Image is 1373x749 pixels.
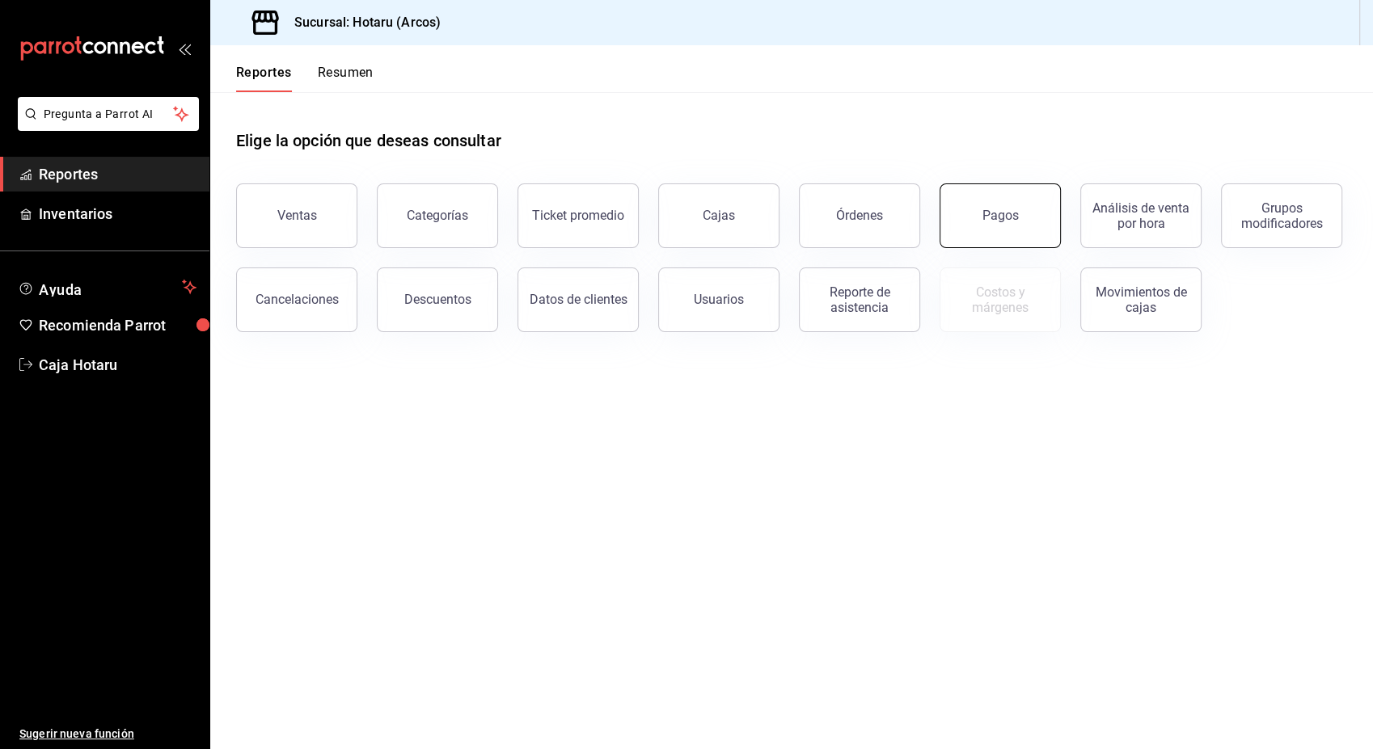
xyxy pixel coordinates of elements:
[694,292,744,307] div: Usuarios
[39,163,196,185] span: Reportes
[518,183,639,248] button: Ticket promedio
[1080,183,1202,248] button: Análisis de venta por hora
[799,183,920,248] button: Órdenes
[318,65,374,92] button: Resumen
[178,42,191,55] button: open_drawer_menu
[236,65,374,92] div: navigation tabs
[11,117,199,134] a: Pregunta a Parrot AI
[236,65,292,92] button: Reportes
[236,128,501,153] h1: Elige la opción que deseas consultar
[277,208,317,223] div: Ventas
[940,183,1061,248] button: Pagos
[658,267,779,332] button: Usuarios
[377,267,498,332] button: Descuentos
[703,208,735,223] div: Cajas
[39,277,175,297] span: Ayuda
[1080,267,1202,332] button: Movimientos de cajas
[236,267,357,332] button: Cancelaciones
[658,183,779,248] button: Cajas
[982,208,1019,223] div: Pagos
[940,267,1061,332] button: Contrata inventarios para ver este reporte
[530,292,627,307] div: Datos de clientes
[39,314,196,336] span: Recomienda Parrot
[1221,183,1342,248] button: Grupos modificadores
[404,292,471,307] div: Descuentos
[407,208,468,223] div: Categorías
[1231,200,1332,231] div: Grupos modificadores
[281,13,441,32] h3: Sucursal: Hotaru (Arcos)
[809,284,910,315] div: Reporte de asistencia
[236,183,357,248] button: Ventas
[256,292,339,307] div: Cancelaciones
[518,267,639,332] button: Datos de clientes
[799,267,920,332] button: Reporte de asistencia
[836,208,883,223] div: Órdenes
[532,208,624,223] div: Ticket promedio
[19,726,196,743] span: Sugerir nueva función
[1091,284,1191,315] div: Movimientos de cajas
[39,203,196,225] span: Inventarios
[39,354,196,376] span: Caja Hotaru
[1091,200,1191,231] div: Análisis de venta por hora
[377,183,498,248] button: Categorías
[18,97,199,131] button: Pregunta a Parrot AI
[950,284,1050,315] div: Costos y márgenes
[44,106,174,123] span: Pregunta a Parrot AI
